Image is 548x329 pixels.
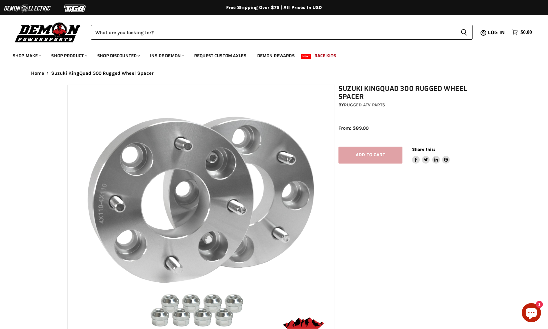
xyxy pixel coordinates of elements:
a: Rugged ATV Parts [344,102,385,108]
img: Demon Electric Logo 2 [3,2,51,14]
h1: Suzuki KingQuad 300 Rugged Wheel Spacer [338,85,484,101]
inbox-online-store-chat: Shopify online store chat [520,303,543,324]
form: Product [91,25,473,40]
span: From: $89.00 [338,125,369,131]
button: Search [456,25,473,40]
span: New! [301,54,312,59]
span: Suzuki KingQuad 300 Rugged Wheel Spacer [51,71,154,76]
span: Log in [488,28,505,36]
a: $0.00 [509,28,535,37]
a: Demon Rewards [252,49,299,62]
div: Free Shipping Over $75 | All Prices In USD [18,5,530,11]
a: Log in [485,30,509,35]
a: Shop Make [8,49,45,62]
a: Home [31,71,44,76]
div: by [338,102,484,109]
aside: Share this: [412,147,450,164]
a: Shop Product [46,49,91,62]
span: Share this: [412,147,435,152]
ul: Main menu [8,47,530,62]
input: Search [91,25,456,40]
a: Shop Discounted [92,49,144,62]
a: Inside Demon [145,49,188,62]
a: Race Kits [310,49,341,62]
img: Demon Powersports [13,21,83,43]
nav: Breadcrumbs [18,71,530,76]
span: $0.00 [520,29,532,35]
img: TGB Logo 2 [51,2,99,14]
a: Request Custom Axles [189,49,251,62]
